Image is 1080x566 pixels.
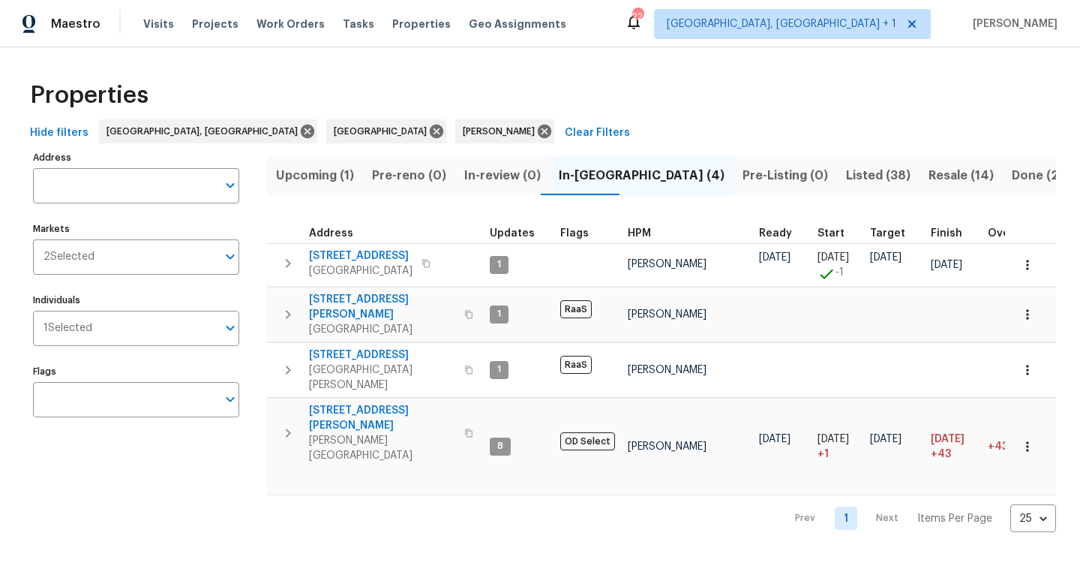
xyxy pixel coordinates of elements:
span: [PERSON_NAME] [628,441,706,452]
span: Work Orders [256,17,325,32]
button: Open [220,246,241,267]
div: 22 [632,9,643,24]
span: Clear Filters [565,124,630,143]
button: Open [220,175,241,196]
span: [DATE] [870,252,901,263]
span: Projects [192,17,238,32]
label: Address [33,153,239,162]
span: + 1 [817,447,829,462]
button: Clear Filters [559,119,636,147]
span: Start [817,228,844,239]
span: [DATE] [759,252,790,263]
span: 8 [491,440,509,453]
span: 2 Selected [43,251,94,263]
span: [GEOGRAPHIC_DATA][PERSON_NAME] [309,363,455,393]
span: [GEOGRAPHIC_DATA], [GEOGRAPHIC_DATA] + 1 [667,17,896,32]
span: Tasks [343,19,374,29]
span: -1 [835,265,844,280]
td: Project started 1 days early [811,243,864,286]
span: [DATE] [817,434,849,444]
td: Project started 1 days late [811,398,864,495]
div: [PERSON_NAME] [455,119,554,143]
div: Days past target finish date [988,228,1040,239]
td: Scheduled to finish 43 day(s) late [925,398,982,495]
span: [STREET_ADDRESS][PERSON_NAME] [309,292,455,322]
span: Visits [143,17,174,32]
span: Resale (14) [928,165,994,186]
span: Overall [988,228,1027,239]
span: [PERSON_NAME] [628,259,706,269]
button: Open [220,318,241,339]
span: [PERSON_NAME] [628,365,706,375]
label: Flags [33,367,239,376]
div: [GEOGRAPHIC_DATA], [GEOGRAPHIC_DATA] [99,119,317,143]
span: [DATE] [870,434,901,444]
button: Hide filters [24,119,94,147]
span: [STREET_ADDRESS][PERSON_NAME] [309,403,455,433]
span: Done (290) [1012,165,1080,186]
div: Actual renovation start date [817,228,858,239]
span: Properties [392,17,451,32]
span: [PERSON_NAME][GEOGRAPHIC_DATA] [309,433,455,463]
span: +43 [988,441,1008,452]
span: 1 Selected [43,322,92,335]
div: Earliest renovation start date (first business day after COE or Checkout) [759,228,805,239]
span: [GEOGRAPHIC_DATA] [309,263,412,278]
div: 25 [1010,499,1056,538]
span: [GEOGRAPHIC_DATA] [309,322,455,337]
span: RaaS [560,356,592,374]
span: HPM [628,228,651,239]
a: Goto page 1 [835,507,857,530]
div: [GEOGRAPHIC_DATA] [326,119,446,143]
span: [PERSON_NAME] [967,17,1057,32]
nav: Pagination Navigation [781,504,1056,532]
span: 1 [491,258,507,271]
span: [PERSON_NAME] [628,309,706,320]
span: [STREET_ADDRESS] [309,248,412,263]
span: Geo Assignments [469,17,566,32]
span: In-review (0) [464,165,541,186]
span: Properties [30,88,148,103]
span: OD Select [560,432,615,450]
span: Hide filters [30,124,88,143]
span: Updates [490,228,535,239]
button: Open [220,389,241,410]
span: Address [309,228,353,239]
span: [GEOGRAPHIC_DATA] [334,124,433,139]
span: [DATE] [817,252,849,263]
label: Markets [33,224,239,233]
span: [STREET_ADDRESS] [309,348,455,363]
span: +43 [931,447,951,462]
span: Target [870,228,905,239]
span: [GEOGRAPHIC_DATA], [GEOGRAPHIC_DATA] [106,124,304,139]
label: Individuals [33,296,239,305]
span: [DATE] [931,434,964,444]
span: Flags [560,228,589,239]
span: Pre-reno (0) [372,165,446,186]
p: Items Per Page [917,511,992,526]
span: Ready [759,228,792,239]
div: Projected renovation finish date [931,228,976,239]
span: [PERSON_NAME] [463,124,541,139]
span: Finish [931,228,962,239]
span: 1 [491,363,507,376]
span: [DATE] [931,260,962,270]
span: [DATE] [759,434,790,444]
span: Upcoming (1) [276,165,354,186]
div: Target renovation project end date [870,228,919,239]
span: In-[GEOGRAPHIC_DATA] (4) [559,165,724,186]
span: 1 [491,308,507,321]
span: RaaS [560,300,592,318]
span: Pre-Listing (0) [742,165,828,186]
span: Listed (38) [846,165,910,186]
td: 43 day(s) past target finish date [982,398,1046,495]
span: Maestro [51,17,100,32]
